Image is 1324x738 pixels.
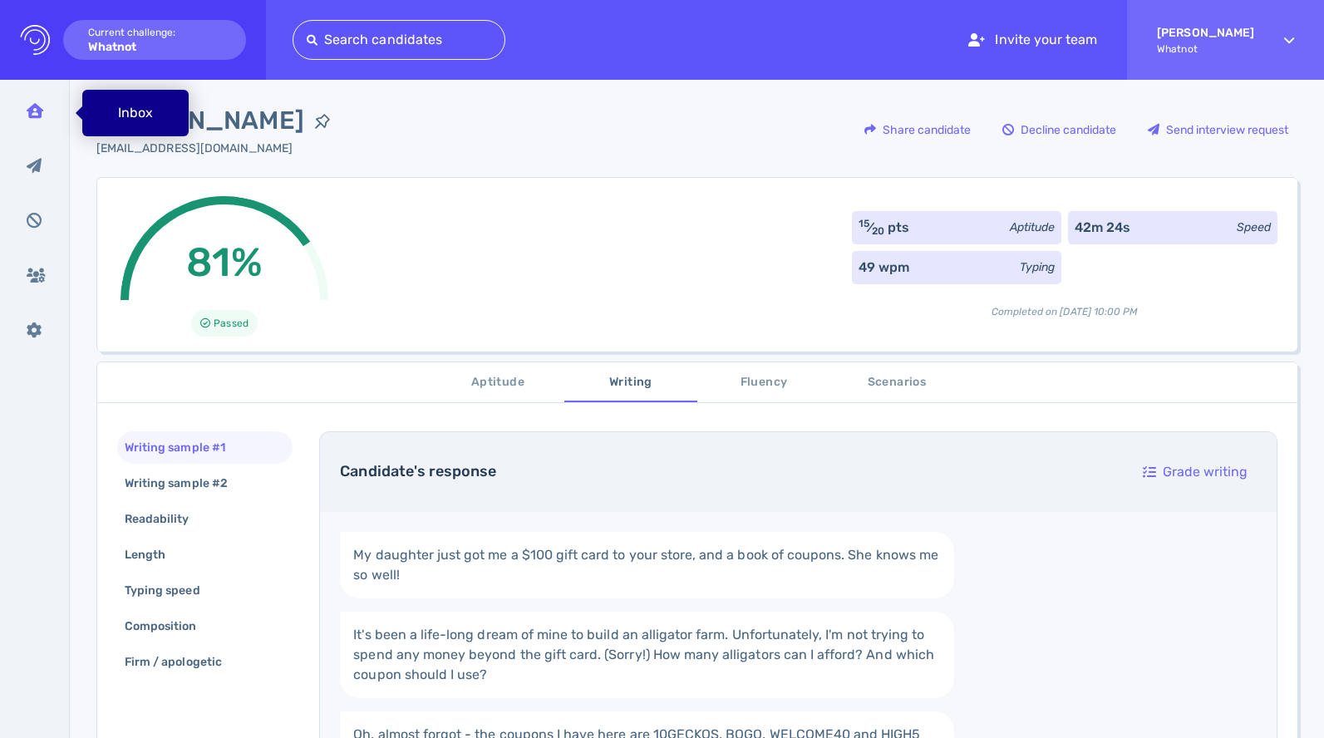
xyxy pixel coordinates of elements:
a: It's been a life-long dream of mine to build an alligator farm. Unfortunately, I'm not trying to ... [340,612,954,698]
div: Composition [121,614,217,638]
button: Grade writing [1134,452,1257,492]
sup: 15 [859,218,869,229]
span: Scenarios [840,372,953,393]
span: 81% [186,239,262,286]
button: Send interview request [1139,110,1297,150]
div: Writing sample #1 [121,435,245,460]
div: Speed [1237,219,1271,236]
div: Typing speed [121,578,220,603]
div: Firm / apologetic [121,650,242,674]
div: 42m 24s [1075,218,1130,238]
span: Writing [574,372,687,393]
div: Readability [121,507,209,531]
button: Share candidate [855,110,980,150]
span: Passed [214,313,248,333]
strong: [PERSON_NAME] [1157,26,1254,40]
div: Click to copy the email address [96,140,341,157]
div: Aptitude [1010,219,1055,236]
span: Fluency [707,372,820,393]
span: [PERSON_NAME] [96,102,304,140]
div: Grade writing [1135,453,1256,491]
span: Aptitude [441,372,554,393]
h4: Candidate's response [340,463,1114,481]
div: Completed on [DATE] 10:00 PM [852,291,1277,319]
div: Decline candidate [994,111,1125,149]
a: My daughter just got me a $100 gift card to your store, and a book of coupons. She knows me so well! [340,532,954,598]
div: Share candidate [856,111,979,149]
span: Whatnot [1157,43,1254,55]
div: 49 wpm [859,258,909,278]
div: Send interview request [1139,111,1297,149]
div: Length [121,543,185,567]
div: Writing sample #2 [121,471,248,495]
div: ⁄ pts [859,218,910,238]
div: Typing [1020,258,1055,276]
sub: 20 [872,225,884,237]
button: Decline candidate [993,110,1125,150]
